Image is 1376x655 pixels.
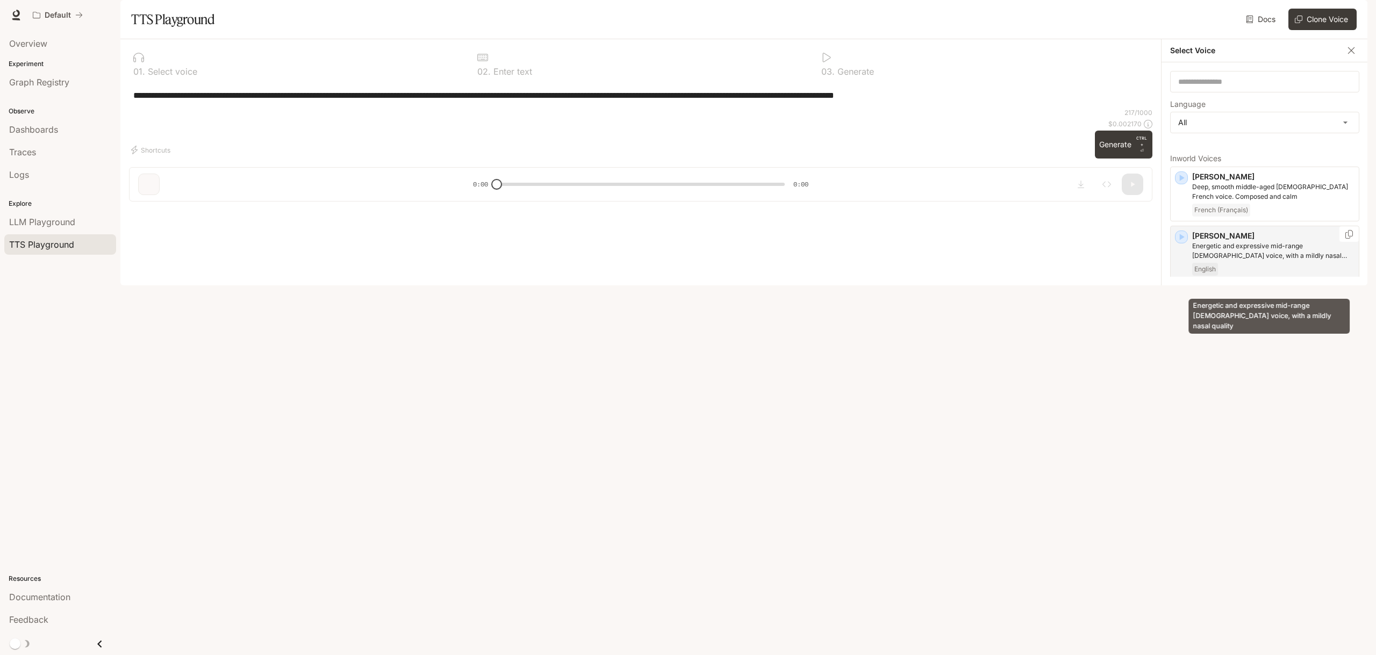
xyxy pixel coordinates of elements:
[1171,112,1359,133] div: All
[1192,263,1218,276] span: English
[45,11,71,20] p: Default
[131,9,214,30] h1: TTS Playground
[145,67,197,76] p: Select voice
[1192,171,1354,182] p: [PERSON_NAME]
[1244,9,1280,30] a: Docs
[1344,230,1354,239] button: Copy Voice ID
[28,4,88,26] button: All workspaces
[1288,9,1357,30] button: Clone Voice
[1192,231,1354,241] p: [PERSON_NAME]
[1170,155,1359,162] p: Inworld Voices
[1108,119,1142,128] p: $ 0.002170
[129,141,175,159] button: Shortcuts
[1170,100,1206,108] p: Language
[491,67,532,76] p: Enter text
[835,67,874,76] p: Generate
[1192,204,1250,217] span: French (Français)
[1136,135,1148,148] p: CTRL +
[1188,299,1350,334] div: Energetic and expressive mid-range [DEMOGRAPHIC_DATA] voice, with a mildly nasal quality
[1192,182,1354,201] p: Deep, smooth middle-aged male French voice. Composed and calm
[1095,131,1152,159] button: GenerateCTRL +⏎
[1124,108,1152,117] p: 217 / 1000
[477,67,491,76] p: 0 2 .
[133,67,145,76] p: 0 1 .
[821,67,835,76] p: 0 3 .
[1136,135,1148,154] p: ⏎
[1192,241,1354,261] p: Energetic and expressive mid-range male voice, with a mildly nasal quality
